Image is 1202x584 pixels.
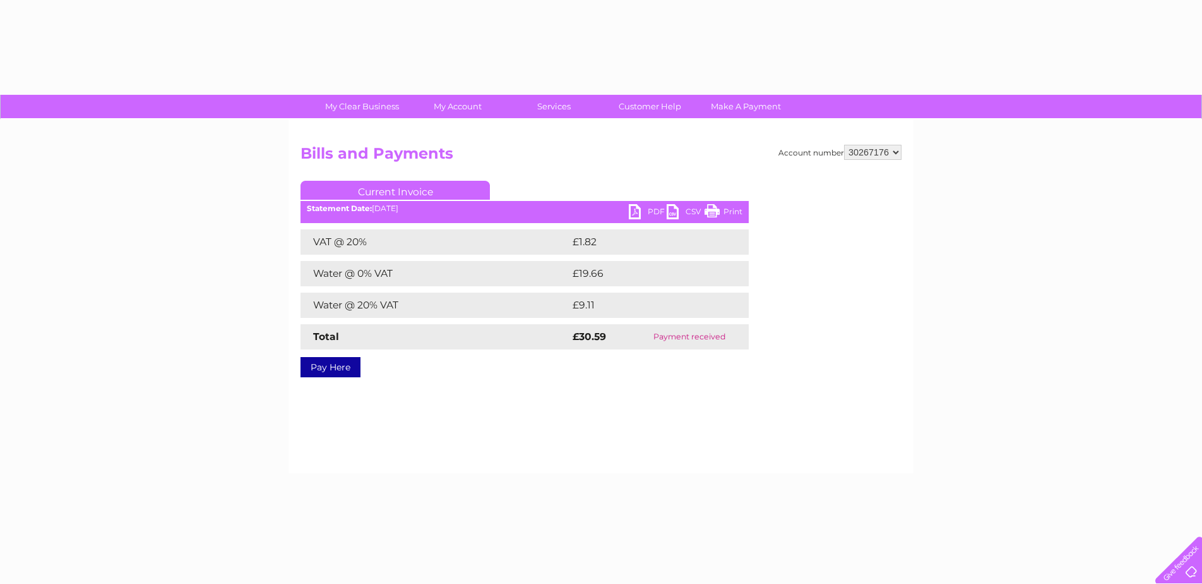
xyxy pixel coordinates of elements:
[313,331,339,343] strong: Total
[630,324,749,350] td: Payment received
[406,95,510,118] a: My Account
[300,181,490,200] a: Current Invoice
[569,293,716,318] td: £9.11
[300,145,901,169] h2: Bills and Payments
[569,229,718,255] td: £1.82
[502,95,606,118] a: Services
[300,261,569,286] td: Water @ 0% VAT
[300,229,569,255] td: VAT @ 20%
[598,95,702,118] a: Customer Help
[667,204,705,222] a: CSV
[694,95,798,118] a: Make A Payment
[300,357,360,377] a: Pay Here
[705,204,742,222] a: Print
[307,204,372,213] b: Statement Date:
[629,204,667,222] a: PDF
[573,331,606,343] strong: £30.59
[310,95,414,118] a: My Clear Business
[778,145,901,160] div: Account number
[569,261,723,286] td: £19.66
[300,204,749,213] div: [DATE]
[300,293,569,318] td: Water @ 20% VAT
